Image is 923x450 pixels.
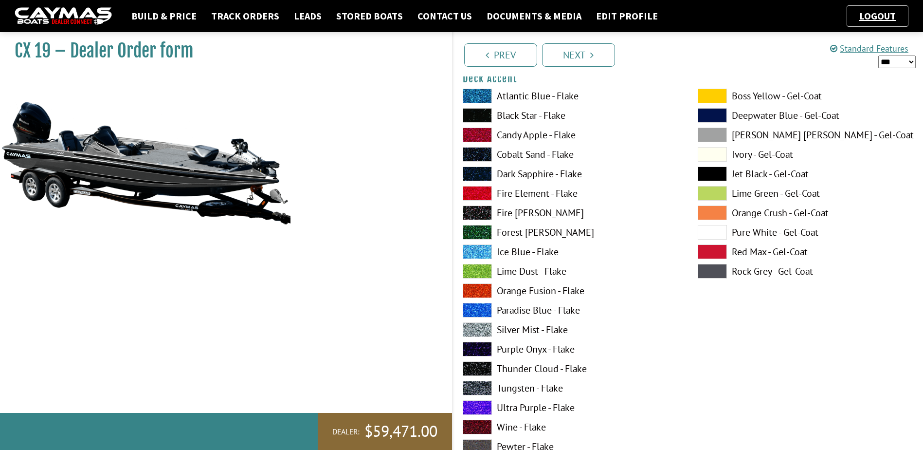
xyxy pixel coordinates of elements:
[698,186,913,201] label: Lime Green - Gel-Coat
[318,413,452,450] a: Dealer:$59,471.00
[463,361,678,376] label: Thunder Cloud - Flake
[463,400,678,415] label: Ultra Purple - Flake
[463,89,678,103] label: Atlantic Blue - Flake
[463,381,678,395] label: Tungsten - Flake
[413,10,477,22] a: Contact Us
[15,40,428,62] h1: CX 19 – Dealer Order form
[542,43,615,67] a: Next
[463,128,678,142] label: Candy Apple - Flake
[364,421,437,442] span: $59,471.00
[698,147,913,162] label: Ivory - Gel-Coat
[698,264,913,279] label: Rock Grey - Gel-Coat
[698,167,913,181] label: Jet Black - Gel-Coat
[127,10,201,22] a: Build & Price
[463,206,678,220] label: Fire [PERSON_NAME]
[698,108,913,123] label: Deepwater Blue - Gel-Coat
[854,10,901,22] a: Logout
[463,186,678,201] label: Fire Element - Flake
[698,128,913,142] label: [PERSON_NAME] [PERSON_NAME] - Gel-Coat
[463,322,678,337] label: Silver Mist - Flake
[463,167,678,181] label: Dark Sapphire - Flake
[463,342,678,356] label: Purple Onyx - Flake
[463,264,678,279] label: Lime Dust - Flake
[698,89,913,103] label: Boss Yellow - Gel-Coat
[463,73,914,85] h4: Deck Accent
[15,7,112,25] img: caymas-dealer-connect-2ed40d3bc7270c1d8d7ffb4b79bf05adc795679939227970def78ec6f6c03838.gif
[482,10,586,22] a: Documents & Media
[591,10,663,22] a: Edit Profile
[463,303,678,318] label: Paradise Blue - Flake
[463,108,678,123] label: Black Star - Flake
[463,283,678,298] label: Orange Fusion - Flake
[830,43,908,54] a: Standard Features
[289,10,326,22] a: Leads
[331,10,408,22] a: Stored Boats
[463,420,678,434] label: Wine - Flake
[463,225,678,240] label: Forest [PERSON_NAME]
[332,427,360,437] span: Dealer:
[206,10,284,22] a: Track Orders
[463,147,678,162] label: Cobalt Sand - Flake
[698,225,913,240] label: Pure White - Gel-Coat
[698,244,913,259] label: Red Max - Gel-Coat
[463,244,678,259] label: Ice Blue - Flake
[698,206,913,220] label: Orange Crush - Gel-Coat
[464,43,537,67] a: Prev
